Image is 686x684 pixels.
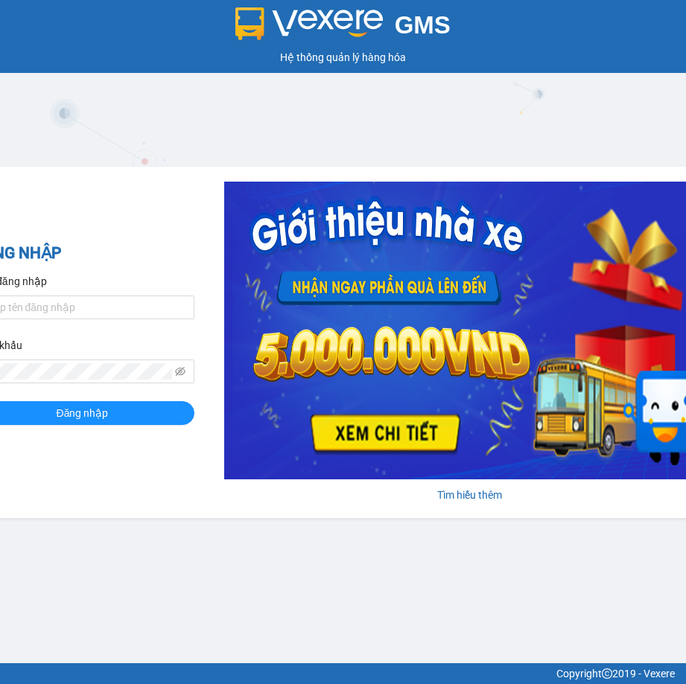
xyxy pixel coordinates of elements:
[235,7,383,40] img: logo 2
[235,22,451,34] a: GMS
[175,366,185,377] span: eye-invisible
[602,668,612,679] span: copyright
[4,49,682,65] div: Hệ thống quản lý hàng hóa
[11,665,675,682] div: Copyright 2019 - Vexere
[57,405,109,421] span: Đăng nhập
[395,11,451,39] span: GMS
